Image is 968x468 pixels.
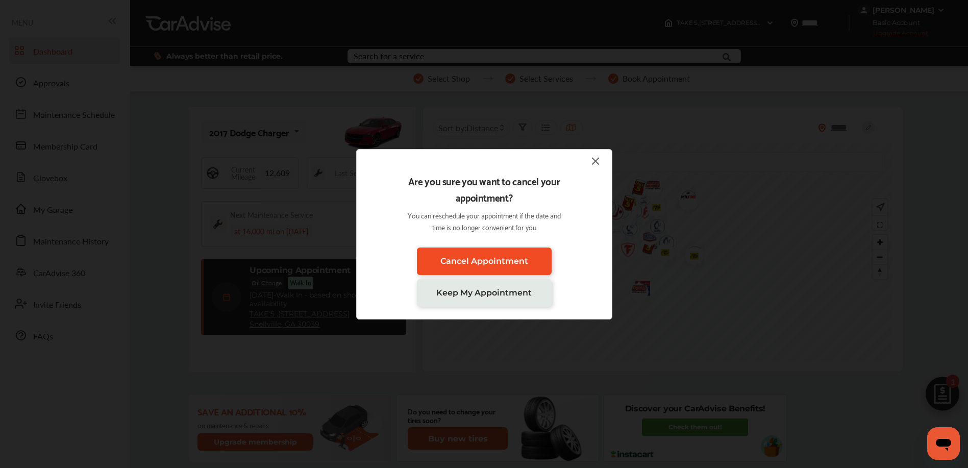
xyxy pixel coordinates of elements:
span: Cancel Appointment [440,256,528,266]
span: Keep My Appointment [436,288,532,298]
img: close-icon.a004319c.svg [589,155,602,167]
p: Are you sure you want to cancel your appointment? [404,173,564,205]
p: You can reschedule your appointment if the date and time is no longer convenient for you [404,209,564,233]
iframe: Button to launch messaging window [927,427,960,460]
a: Keep My Appointment [417,279,552,307]
a: Cancel Appointment [417,248,552,275]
